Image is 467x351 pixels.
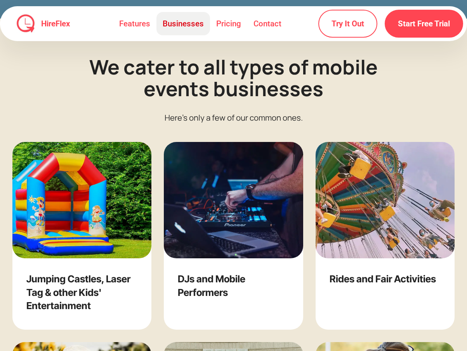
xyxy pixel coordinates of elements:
h5: Here's only a few of our common ones. [85,112,383,123]
a: HireFlex [35,20,73,28]
img: Jumping Castle Automation Software [12,142,151,258]
strong: DJs and Mobile Performers [178,273,245,298]
a: Start Free Trial [385,10,463,38]
a: Try It Out [318,10,377,38]
a: Pricing [210,12,247,36]
a: Features [113,12,156,36]
strong: Jumping Castles, Laser Tag & other Kids' Entertainment [26,273,130,312]
a: Contact [247,12,288,36]
img: HireFlex Website Builder [164,142,303,258]
a: Businesses [156,12,210,36]
strong: We cater to all types of mobile events businesses [89,53,378,102]
img: Rides and Fair Activities [316,142,455,258]
img: HireFlex Logo [16,14,35,33]
strong: Rides and Fair Activities [330,273,436,285]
